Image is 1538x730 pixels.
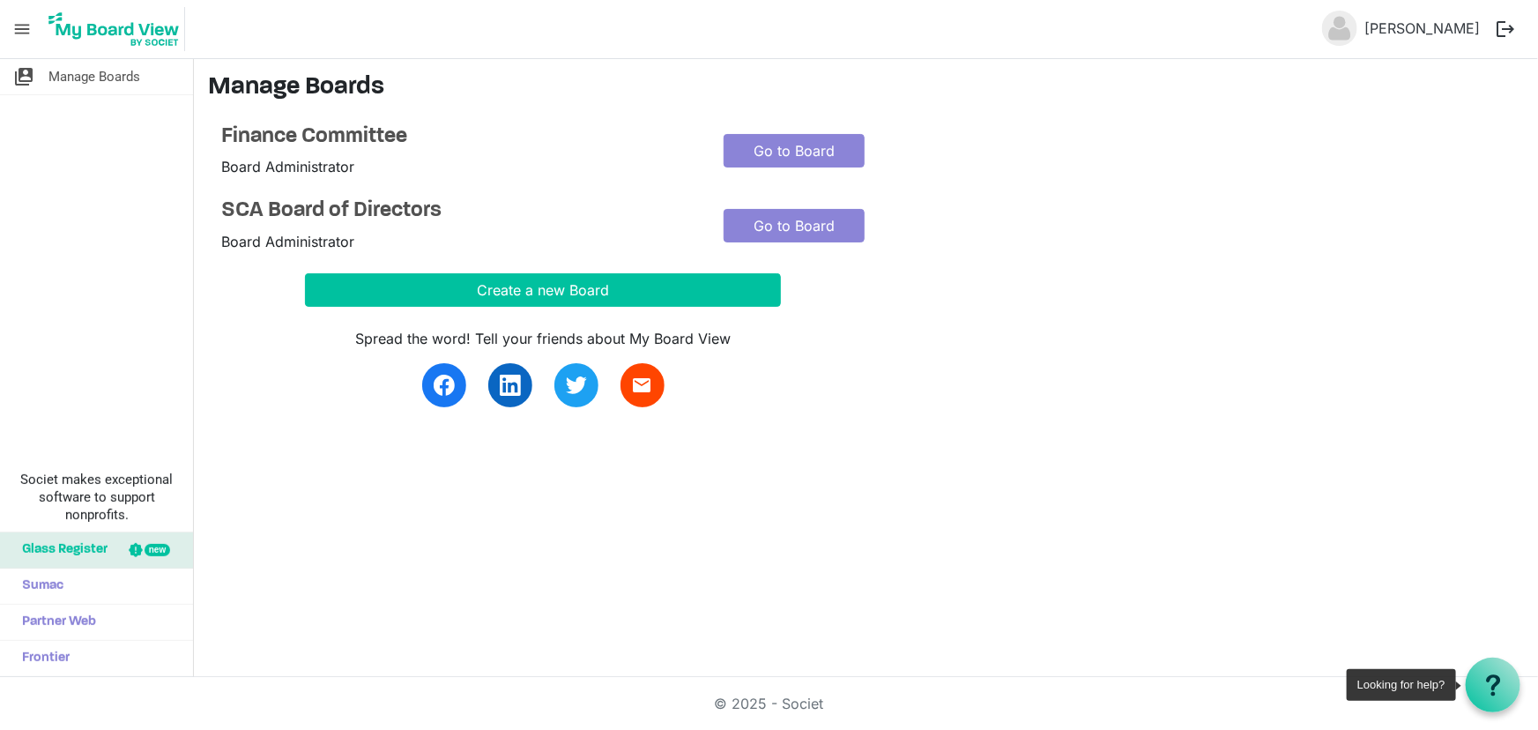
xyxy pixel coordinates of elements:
span: Frontier [13,641,70,676]
span: email [632,375,653,396]
span: Partner Web [13,605,96,640]
a: Go to Board [724,134,865,168]
img: twitter.svg [566,375,587,396]
img: facebook.svg [434,375,455,396]
a: Go to Board [724,209,865,242]
a: © 2025 - Societ [715,695,824,712]
span: Sumac [13,569,63,604]
h3: Manage Boards [208,73,1524,103]
span: Glass Register [13,533,108,568]
a: My Board View Logo [43,7,192,51]
img: linkedin.svg [500,375,521,396]
a: email [620,363,665,407]
img: My Board View Logo [43,7,185,51]
button: Create a new Board [305,273,781,307]
span: switch_account [13,59,34,94]
div: new [145,544,170,556]
img: no-profile-picture.svg [1322,11,1357,46]
span: Manage Boards [48,59,140,94]
div: Spread the word! Tell your friends about My Board View [305,328,781,349]
span: Board Administrator [221,158,354,175]
button: logout [1487,11,1524,48]
span: menu [5,12,39,46]
span: Societ makes exceptional software to support nonprofits. [8,471,185,524]
span: Board Administrator [221,233,354,250]
a: [PERSON_NAME] [1357,11,1487,46]
a: Finance Committee [221,124,697,150]
a: SCA Board of Directors [221,198,697,224]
